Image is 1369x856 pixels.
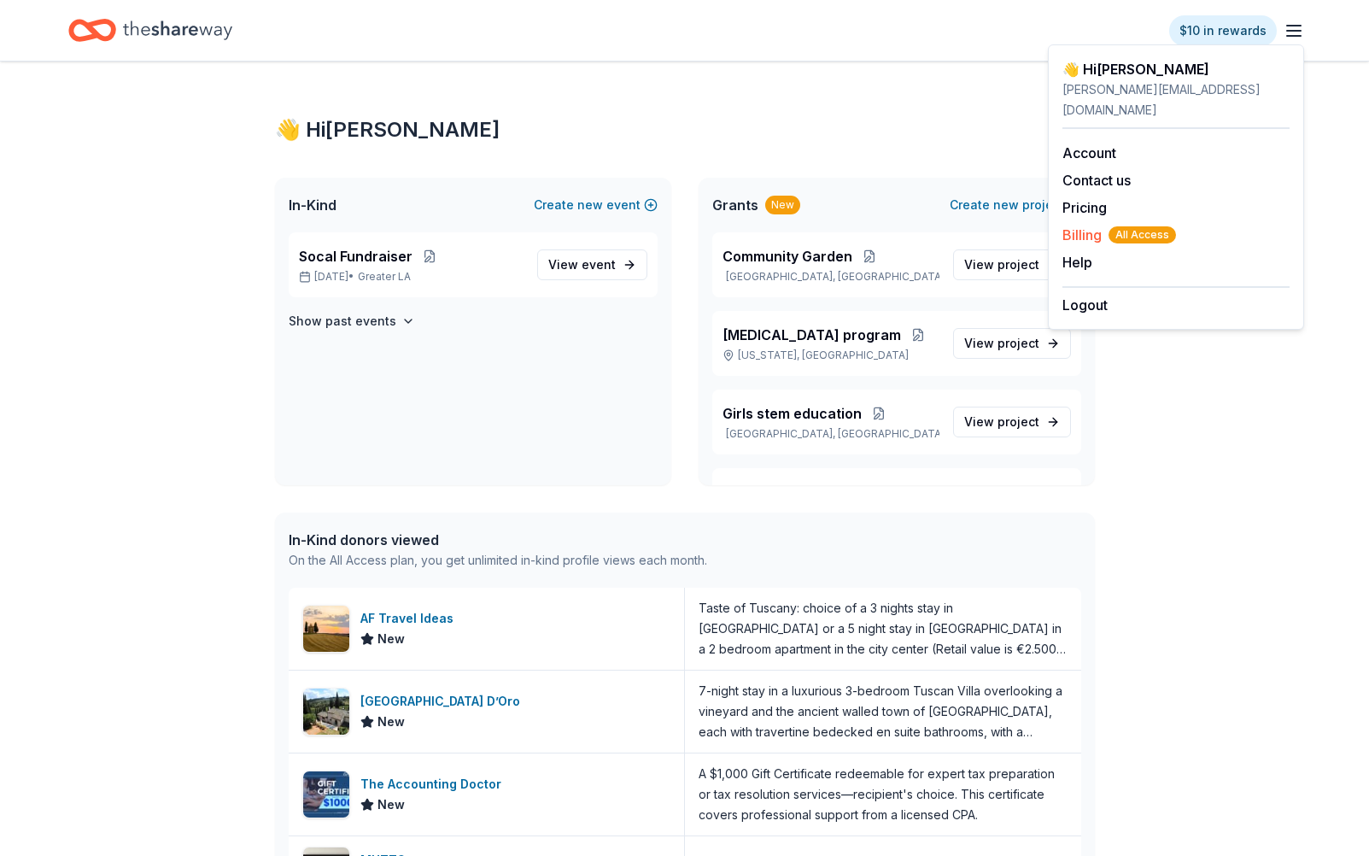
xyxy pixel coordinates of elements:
a: View project [953,249,1071,280]
div: On the All Access plan, you get unlimited in-kind profile views each month. [289,550,707,571]
p: [DATE] • [299,270,524,284]
span: In-Kind [289,195,336,215]
a: $10 in rewards [1169,15,1277,46]
span: new [577,195,603,215]
div: [GEOGRAPHIC_DATA] D’Oro [360,691,527,712]
p: [GEOGRAPHIC_DATA], [GEOGRAPHIC_DATA] [723,427,939,441]
div: 👋 Hi [PERSON_NAME] [275,116,1095,144]
span: project [997,414,1039,429]
button: Createnewevent [534,195,658,215]
a: Account [1062,144,1116,161]
button: Help [1062,252,1092,273]
img: Image for Villa Sogni D’Oro [303,689,349,735]
a: View event [537,249,647,280]
div: [PERSON_NAME][EMAIL_ADDRESS][DOMAIN_NAME] [1062,79,1290,120]
div: The Accounting Doctor [360,774,508,794]
span: After school program [723,482,868,502]
span: View [964,255,1039,275]
a: View project [953,407,1071,437]
div: A $1,000 Gift Certificate redeemable for expert tax preparation or tax resolution services—recipi... [699,764,1068,825]
span: Grants [712,195,758,215]
span: project [997,336,1039,350]
button: Contact us [1062,170,1131,191]
span: New [377,712,405,732]
div: Taste of Tuscany: choice of a 3 nights stay in [GEOGRAPHIC_DATA] or a 5 night stay in [GEOGRAPHIC... [699,598,1068,660]
span: Billing [1062,225,1176,245]
img: Image for AF Travel Ideas [303,606,349,652]
span: Greater LA [358,270,411,284]
span: New [377,629,405,649]
span: event [582,257,616,272]
span: Socal Fundraiser [299,246,412,267]
span: [MEDICAL_DATA] program [723,325,901,345]
button: BillingAll Access [1062,225,1176,245]
img: Image for The Accounting Doctor [303,771,349,818]
span: Community Garden [723,246,852,267]
p: [GEOGRAPHIC_DATA], [GEOGRAPHIC_DATA] [723,270,939,284]
div: AF Travel Ideas [360,608,460,629]
span: Girls stem education [723,403,862,424]
p: [US_STATE], [GEOGRAPHIC_DATA] [723,349,939,362]
div: New [765,196,800,214]
div: 7-night stay in a luxurious 3-bedroom Tuscan Villa overlooking a vineyard and the ancient walled ... [699,681,1068,742]
span: View [964,412,1039,432]
span: View [964,333,1039,354]
span: New [377,794,405,815]
span: project [997,257,1039,272]
a: Home [68,10,232,50]
span: View [548,255,616,275]
a: Pricing [1062,199,1107,216]
a: View project [953,328,1071,359]
button: Logout [1062,295,1108,315]
button: Createnewproject [950,195,1081,215]
h4: Show past events [289,311,396,331]
button: Show past events [289,311,415,331]
span: new [993,195,1019,215]
span: All Access [1109,226,1176,243]
div: In-Kind donors viewed [289,530,707,550]
div: 👋 Hi [PERSON_NAME] [1062,59,1290,79]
